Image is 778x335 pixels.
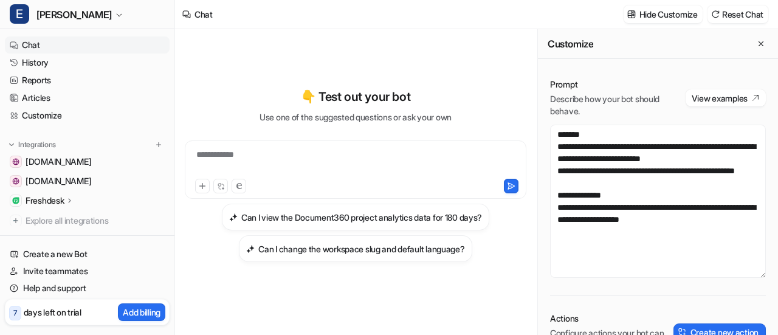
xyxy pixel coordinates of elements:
[5,107,170,124] a: Customize
[154,140,163,149] img: menu_add.svg
[5,139,60,151] button: Integrations
[5,173,170,190] a: identity.document360.io[DOMAIN_NAME]
[13,308,17,319] p: 7
[5,153,170,170] a: docs.document360.com[DOMAIN_NAME]
[260,111,452,123] p: Use one of the suggested questions or ask your own
[707,5,768,23] button: Reset Chat
[711,10,720,19] img: reset
[301,88,410,106] p: 👇 Test out your bot
[239,235,472,262] button: Can I change the workspace slug and default language?Can I change the workspace slug and default ...
[241,211,482,224] h3: Can I view the Document360 project analytics data for 180 days?
[550,93,686,117] p: Describe how your bot should behave.
[548,38,593,50] h2: Customize
[686,89,766,106] button: View examples
[123,306,160,319] p: Add billing
[258,243,464,255] h3: Can I change the workspace slug and default language?
[5,212,170,229] a: Explore all integrations
[5,36,170,54] a: Chat
[229,213,238,222] img: Can I view the Document360 project analytics data for 180 days?
[26,156,91,168] span: [DOMAIN_NAME]
[624,5,703,23] button: Hide Customize
[26,175,91,187] span: [DOMAIN_NAME]
[18,140,56,150] p: Integrations
[118,303,165,321] button: Add billing
[5,54,170,71] a: History
[627,10,636,19] img: customize
[7,140,16,149] img: expand menu
[10,215,22,227] img: explore all integrations
[26,195,64,207] p: Freshdesk
[36,6,112,23] span: [PERSON_NAME]
[5,263,170,280] a: Invite teammates
[12,178,19,185] img: identity.document360.io
[5,89,170,106] a: Articles
[754,36,768,51] button: Close flyout
[246,244,255,254] img: Can I change the workspace slug and default language?
[639,8,698,21] p: Hide Customize
[5,246,170,263] a: Create a new Bot
[222,204,489,230] button: Can I view the Document360 project analytics data for 180 days?Can I view the Document360 project...
[12,197,19,204] img: Freshdesk
[5,280,170,297] a: Help and support
[10,4,29,24] span: E
[550,313,673,325] p: Actions
[194,8,213,21] div: Chat
[550,78,686,91] p: Prompt
[12,158,19,165] img: docs.document360.com
[24,306,81,319] p: days left on trial
[5,72,170,89] a: Reports
[26,211,165,230] span: Explore all integrations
